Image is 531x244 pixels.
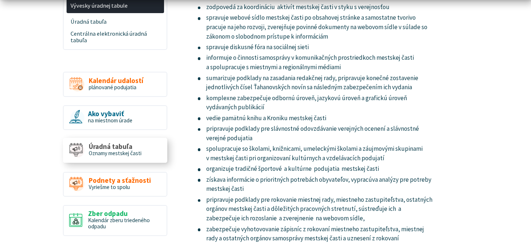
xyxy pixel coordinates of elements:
li: informuje o činnosti samosprávy v komunikačných prostriedkoch mestskej časti a spolupracuje s mie... [198,53,435,72]
span: Vyriešme to spolu [89,184,130,190]
span: Kalendár zberu triedeného odpadu [88,217,150,230]
li: pripravuje podklady pre slávnostné odovzdávanie verejných ocenení a slávnostné verejné podujatia [198,124,435,143]
li: spolupracuje so školami, knižnicami, umeleckými školami a záujmovými skupinami v mestskej časti p... [198,144,435,163]
span: Oznamy mestskej časti [89,150,141,157]
a: Úradná tabuľa [67,16,164,28]
span: na miestnom úrade [88,117,132,124]
li: získava informácie o prioritných potrebách obyvateľov, vypracúva analýzy pre potreby mestskej časti [198,175,435,194]
span: Kalendár udalostí [89,77,143,84]
a: Kalendár udalostí plánované podujatia [63,72,167,97]
a: Ako vybaviť na miestnom úrade [63,105,167,130]
li: pripravuje podklady pre rokovanie miestnej rady, miestneho zastupiteľstva, ostatných orgánov mest... [198,195,435,223]
span: Úradná tabuľa [71,16,160,28]
span: Zber odpadu [88,210,161,217]
li: spravuje webové sídlo mestskej časti po obsahovej stránke a samostatne tvorivo pracuje na jeho ro... [198,13,435,41]
li: organizuje tradičné športové a kultúrne podujatia mestskej časti [198,164,435,174]
span: Podnety a sťažnosti [89,177,151,184]
li: zabezpečuje vyhotovovanie zápisníc z rokovaní miestneho zastupiteľstva, miestnej rady a ostatných... [198,225,435,243]
li: vedie pamätnú knihu a Kroniku mestskej časti [198,114,435,123]
li: spravuje diskusné fóra na sociálnej sieti [198,43,435,52]
li: zodpovedá za koordináciu aktivít mestskej časti v styku s verejnosťou [198,3,435,12]
a: Podnety a sťažnosti Vyriešme to spolu [63,172,167,197]
a: Centrálna elektronická úradná tabuľa [67,28,164,46]
a: Úradná tabuľa Oznamy mestskej časti [63,138,167,163]
a: Zber odpadu Kalendár zberu triedeného odpadu [63,205,167,236]
span: plánované podujatia [89,84,136,91]
li: sumarizuje podklady na zasadania redakčnej rady, pripravuje konečné zostavenie jednotlivých čísel... [198,74,435,92]
span: Centrálna elektronická úradná tabuľa [71,28,160,46]
span: Ako vybaviť [88,110,132,118]
span: Úradná tabuľa [89,143,141,150]
li: komplexne zabezpečuje odbornú úroveň, jazykovú úroveň a grafickú úroveň vydávaných publikácií [198,94,435,112]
